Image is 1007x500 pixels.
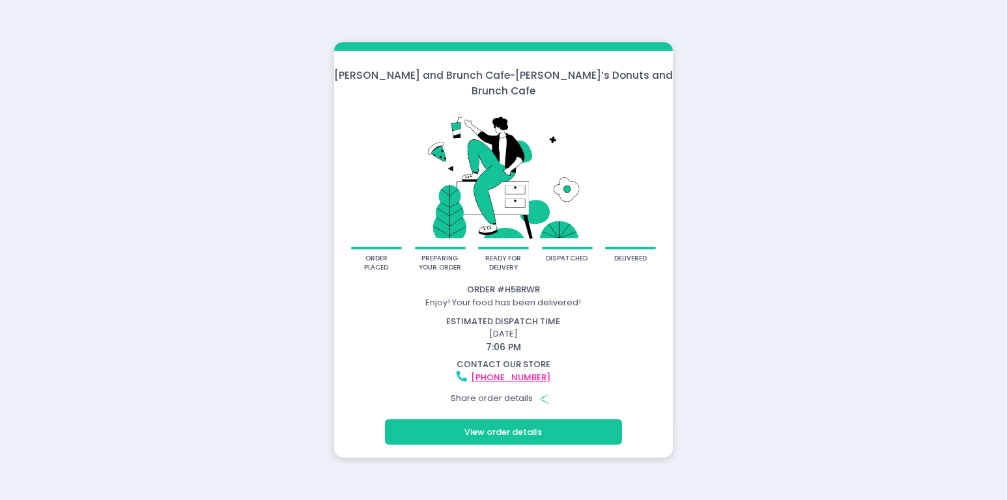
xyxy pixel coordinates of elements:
div: ready for delivery [483,254,525,273]
div: [PERSON_NAME] and Brunch Cafe - [PERSON_NAME]’s Donuts and Brunch Cafe [334,68,673,98]
div: [DATE] [328,315,679,354]
div: contact our store [336,358,671,371]
div: Order # H5BRWR [336,283,671,296]
span: 7:06 PM [486,340,521,354]
button: View order details [385,419,622,444]
div: preparing your order [419,254,461,273]
img: talkie [351,107,656,247]
a: [PHONE_NUMBER] [471,371,550,383]
div: order placed [356,254,398,273]
div: dispatched [546,254,588,264]
div: Share order details [336,386,671,411]
div: delivered [614,254,647,264]
div: estimated dispatch time [336,315,671,328]
div: Enjoy! Your food has been delivered! [336,296,671,309]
